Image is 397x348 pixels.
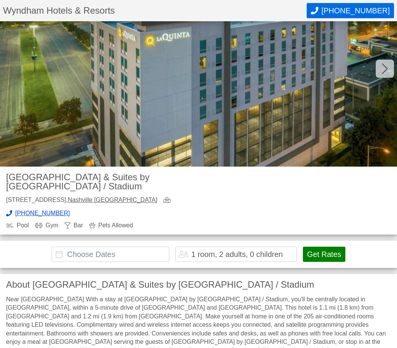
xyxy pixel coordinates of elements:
[6,173,192,191] h2: [GEOGRAPHIC_DATA] & Suites by [GEOGRAPHIC_DATA] / Stadium
[15,210,70,216] span: [PHONE_NUMBER]
[191,250,283,258] div: 1 room, 2 adults, 0 children
[6,280,391,289] h3: About [GEOGRAPHIC_DATA] & Suites by [GEOGRAPHIC_DATA] / Stadium
[89,222,133,228] div: Pets Allowed
[303,247,345,262] button: Get Rates
[3,6,307,15] h1: Wyndham Hotels & Resorts
[68,197,158,203] a: Nashville [GEOGRAPHIC_DATA]
[321,6,390,15] span: [PHONE_NUMBER]
[35,222,58,228] div: Gym
[52,247,169,262] input: Choose Dates
[307,3,394,18] button: Call
[6,222,29,228] div: Pool
[6,197,158,204] div: [STREET_ADDRESS],
[164,197,173,204] a: view map
[65,222,83,228] div: Bar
